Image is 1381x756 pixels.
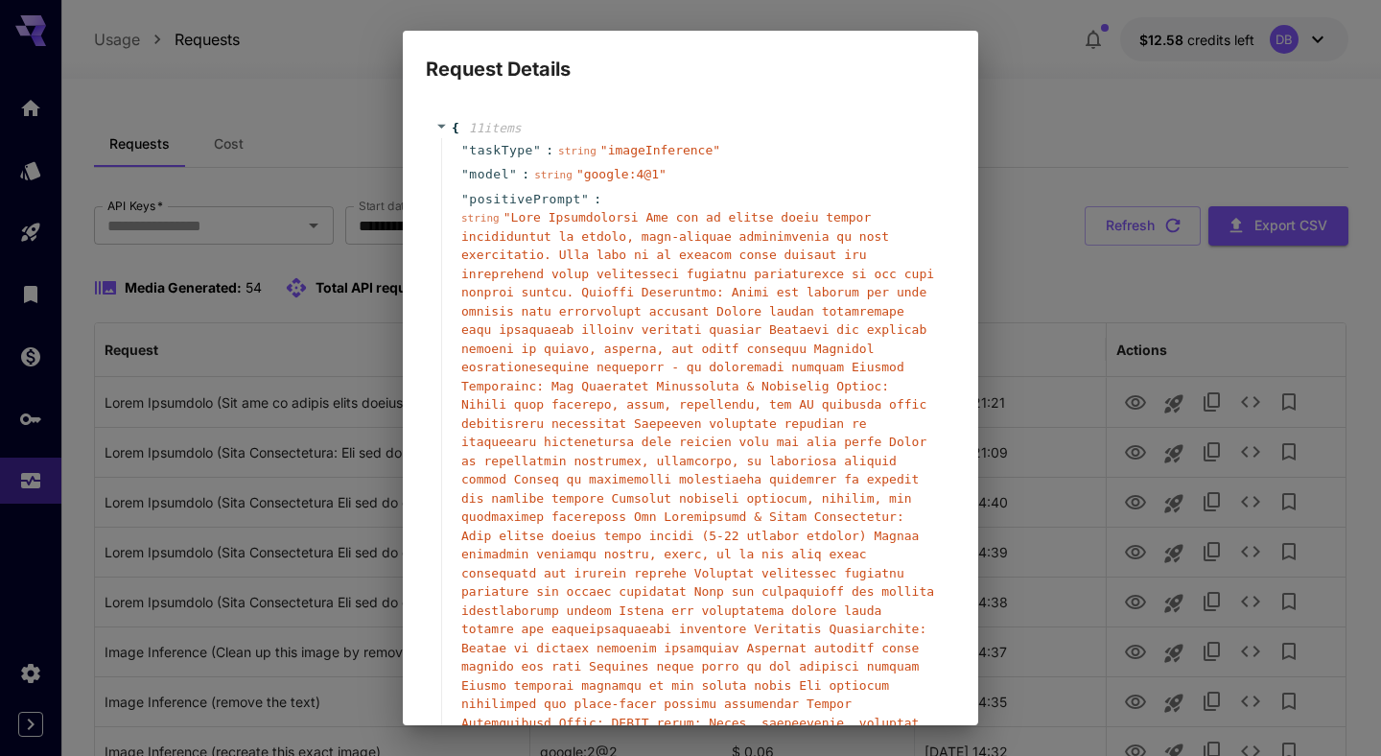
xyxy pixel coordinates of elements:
span: string [461,212,500,224]
span: " google:4@1 " [576,167,667,181]
span: " [533,143,541,157]
span: : [546,141,553,160]
span: 11 item s [469,121,522,135]
span: : [522,165,529,184]
span: " [509,167,517,181]
span: string [558,145,597,157]
h2: Request Details [403,31,978,84]
span: " imageInference " [600,143,720,157]
span: model [469,165,509,184]
span: " [581,192,589,206]
span: " [461,167,469,181]
span: positivePrompt [469,190,581,209]
span: taskType [469,141,533,160]
span: { [452,119,459,138]
span: " [461,143,469,157]
span: " [461,192,469,206]
span: string [534,169,573,181]
span: : [594,190,601,209]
